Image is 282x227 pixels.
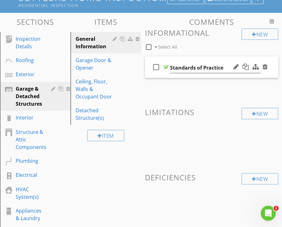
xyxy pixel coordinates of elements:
[145,18,279,26] h3: Comments
[16,157,41,165] div: Plumbing
[16,171,41,179] div: Electrical
[16,186,41,201] div: HVAC System(s)
[19,3,169,8] div: Residential Inspection
[16,71,41,78] div: Exterior
[76,56,114,71] div: Garage Door & Opener
[145,108,279,116] h3: Limitations
[261,206,276,221] iframe: Intercom live chat
[16,35,41,50] div: Inspection Details
[16,56,41,64] div: Roofing
[151,60,161,75] i: check_box_outline_blank
[76,78,114,100] div: Ceiling, Floor, Walls & Occupant Door
[71,18,141,26] h3: Items
[76,35,114,50] div: General Information
[145,173,279,182] h3: Deficiencies
[145,29,279,37] h3: Informational
[242,173,278,184] div: New
[76,107,114,122] div: Detached Structure(s)
[274,206,279,211] span: 1
[242,108,278,119] div: New
[87,130,124,141] div: Item
[16,85,42,108] div: Garage & Detached Structures
[16,128,46,151] div: Structure & Attic Components
[16,114,41,121] div: Interior
[242,29,278,40] div: New
[158,44,177,50] span: Select All
[16,207,41,222] div: Appliances & Laundry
